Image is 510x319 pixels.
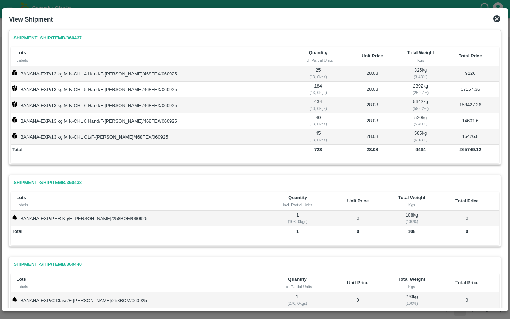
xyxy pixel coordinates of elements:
td: 5642 kg [400,97,441,113]
b: Total [12,147,22,152]
td: 0 [435,211,499,226]
b: 0 [466,229,468,234]
b: Total Price [455,280,479,285]
td: 28.08 [345,129,400,145]
td: BANANA-EXP/PHR Kg/F-[PERSON_NAME]/258BOM/060925 [11,211,268,226]
div: ( 108, 0 kgs) [269,218,326,225]
div: incl. Partial Units [273,284,321,290]
div: ( 3.43 %) [401,74,440,80]
b: 9464 [415,147,426,152]
a: Shipment -SHIP/TEMB/360438 [11,177,85,189]
td: BANANA-EXP/13 kg M N-CHL 6 Hand/F-[PERSON_NAME]/468FEX/060925 [11,97,291,113]
td: 45 [291,129,345,145]
div: ( 25.27 %) [401,89,440,96]
div: ( 5.49 %) [401,121,440,127]
td: 28.08 [345,97,400,113]
td: BANANA-EXP/13 kg M N-CHL 5 Hand/F-[PERSON_NAME]/468FEX/060925 [11,82,291,97]
div: ( 100 %) [390,218,434,225]
div: Kgs [406,57,436,63]
td: 28.08 [345,113,400,129]
div: ( 59.62 %) [401,105,440,112]
td: 40 [291,113,345,129]
b: Unit Price [347,198,369,203]
td: 16426.8 [441,129,499,145]
b: Total [12,229,22,234]
td: 1 [268,211,328,226]
div: Labels [16,57,286,63]
td: BANANA-EXP/13 kg M N-CHL 4 Hand/F-[PERSON_NAME]/468FEX/060925 [11,66,291,82]
td: 108 kg [389,211,435,226]
div: Labels [16,284,262,290]
td: 1 [267,292,327,308]
b: 1 [296,229,299,234]
b: View Shipment [9,16,53,23]
div: ( 13, 0 kgs) [293,137,344,143]
td: 325 kg [400,66,441,82]
div: incl. Partial Units [274,202,322,208]
b: Lots [16,276,26,282]
td: 2392 kg [400,82,441,97]
td: BANANA-EXP/13 kg M N-CHL CL/F-[PERSON_NAME]/468FEX/060925 [11,129,291,145]
td: BANANA-EXP/13 kg M N-CHL 8 Hand/F-[PERSON_NAME]/468FEX/060925 [11,113,291,129]
td: 0 [327,292,389,308]
div: Labels [16,202,262,208]
img: box [12,133,17,139]
div: ( 13, 0 kgs) [293,74,344,80]
a: Shipment -SHIP/TEMB/360440 [11,258,85,271]
td: 25 [291,66,345,82]
b: 728 [314,147,322,152]
td: 158427.36 [441,97,499,113]
td: 0 [327,211,389,226]
b: 265749.12 [459,147,481,152]
b: Total Weight [398,195,425,200]
div: ( 13, 0 kgs) [293,105,344,112]
td: 9126 [441,66,499,82]
b: 108 [408,229,416,234]
div: ( 270, 0 kgs) [269,300,326,307]
td: 434 [291,97,345,113]
b: Total Price [459,53,482,58]
td: 28.08 [345,82,400,97]
b: Lots [16,195,26,200]
div: ( 100 %) [390,300,433,307]
div: ( 6.18 %) [401,137,440,143]
img: box [12,85,17,91]
b: Lots [16,50,26,55]
div: Kgs [394,284,429,290]
b: Unit Price [362,53,383,58]
td: 0 [435,292,499,308]
td: 270 kg [389,292,435,308]
td: 67167.36 [441,82,499,97]
a: Shipment -SHIP/TEMB/360437 [11,32,85,44]
td: 184 [291,82,345,97]
div: Kgs [394,202,429,208]
img: weight [12,296,17,302]
img: box [12,117,17,123]
img: box [12,70,17,75]
td: 28.08 [345,66,400,82]
b: Quantity [309,50,328,55]
td: 14601.6 [441,113,499,129]
div: ( 13, 0 kgs) [293,89,344,96]
b: Total Weight [407,50,434,55]
b: Unit Price [347,280,369,285]
b: 0 [357,229,359,234]
b: Total Weight [398,276,425,282]
div: ( 13, 0 kgs) [293,121,344,127]
td: 585 kg [400,129,441,145]
img: weight [12,214,17,220]
b: Quantity [288,195,307,200]
b: Quantity [288,276,307,282]
td: BANANA-EXP/C Class/F-[PERSON_NAME]/258BOM/060925 [11,292,267,308]
b: Total Price [455,198,479,203]
td: 520 kg [400,113,441,129]
b: 28.08 [367,147,378,152]
div: incl. Partial Units [297,57,339,63]
img: box [12,101,17,107]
